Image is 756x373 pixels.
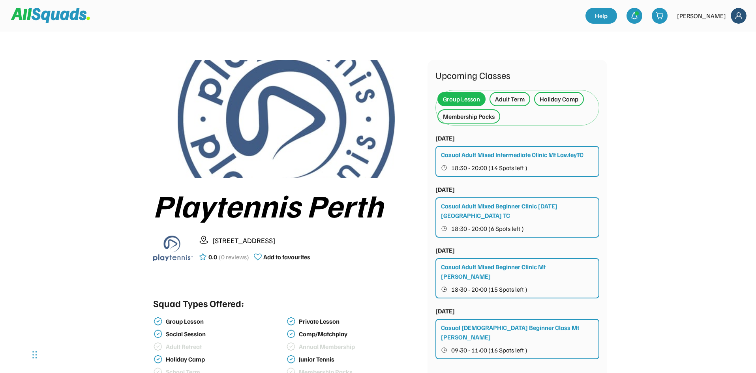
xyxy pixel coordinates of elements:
span: 18:30 - 20:00 (15 Spots left ) [451,286,527,292]
div: Adult Term [495,94,525,104]
div: [DATE] [435,306,455,316]
div: Private Lesson [299,318,418,325]
button: 09:30 - 11:00 (16 Spots left ) [441,345,595,355]
img: check-verified-01.svg [286,354,296,364]
img: check-verified-01.svg [286,329,296,339]
div: Holiday Camp [540,94,578,104]
img: check-verified-01%20%281%29.svg [286,342,296,351]
img: shopping-cart-01%20%281%29.svg [656,12,664,20]
div: (0 reviews) [219,252,249,262]
button: 18:30 - 20:00 (14 Spots left ) [441,163,595,173]
img: check-verified-01.svg [153,329,163,339]
div: Group Lesson [166,318,285,325]
img: bell-03%20%281%29.svg [630,12,638,20]
img: Squad%20Logo.svg [11,8,90,23]
button: 18:30 - 20:00 (15 Spots left ) [441,284,595,294]
div: Holiday Camp [166,356,285,363]
div: Casual Adult Mixed Beginner Clinic [DATE] [GEOGRAPHIC_DATA] TC [441,201,595,220]
button: 18:30 - 20:00 (6 Spots left ) [441,223,595,234]
div: Add to favourites [263,252,310,262]
div: Comp/Matchplay [299,330,418,338]
div: 0.0 [208,252,217,262]
img: check-verified-01.svg [286,317,296,326]
div: [STREET_ADDRESS] [212,235,420,246]
div: Membership Packs [443,112,495,121]
div: [DATE] [435,133,455,143]
img: check-verified-01%20%281%29.svg [153,342,163,351]
div: Annual Membership [299,343,418,351]
div: Social Session [166,330,285,338]
span: 09:30 - 11:00 (16 Spots left ) [451,347,527,353]
div: Playtennis Perth [153,187,420,222]
div: Casual [DEMOGRAPHIC_DATA] Beginner Class Mt [PERSON_NAME] [441,323,595,342]
div: Adult Retreat [166,343,285,351]
img: check-verified-01.svg [153,317,163,326]
div: Junior Tennis [299,356,418,363]
img: check-verified-01.svg [153,354,163,364]
div: Group Lesson [443,94,480,104]
div: Squad Types Offered: [153,296,244,310]
div: Upcoming Classes [435,68,599,82]
div: Casual Adult Mixed Beginner Clinic Mt [PERSON_NAME] [441,262,595,281]
span: 18:30 - 20:00 (14 Spots left ) [451,165,527,171]
img: playtennis%20blue%20logo%201.png [153,229,193,268]
div: [DATE] [435,185,455,194]
span: 18:30 - 20:00 (6 Spots left ) [451,225,524,232]
img: Frame%2018.svg [731,8,747,24]
div: Casual Adult Mixed Intermediate Clinic Mt LawleyTC [441,150,583,159]
img: playtennis%20blue%20logo%204.jpg [178,60,395,178]
div: [DATE] [435,246,455,255]
div: [PERSON_NAME] [677,11,726,21]
a: Help [585,8,617,24]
